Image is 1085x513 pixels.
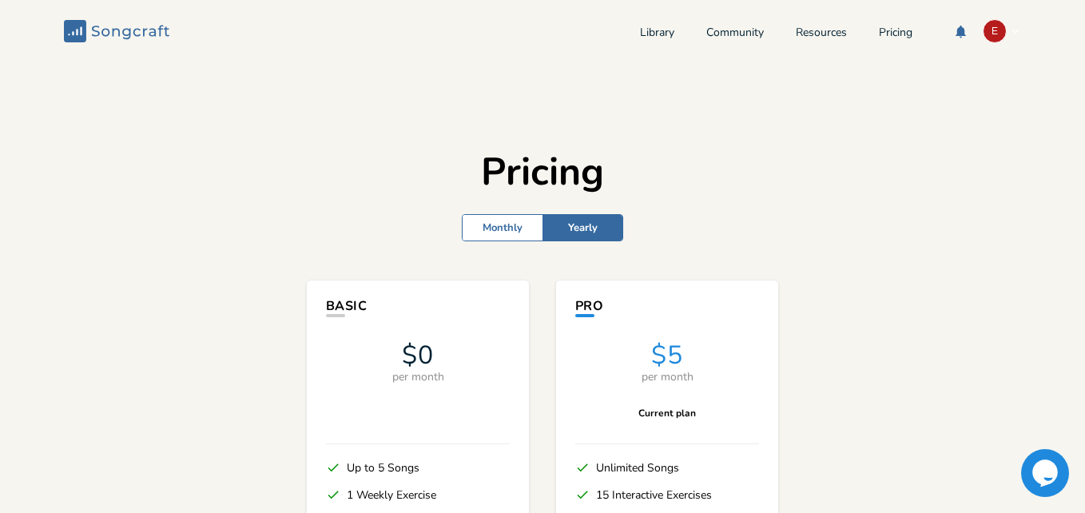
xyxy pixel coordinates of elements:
button: E [983,19,1021,43]
a: Library [640,27,674,41]
div: 1 Weekly Exercise [347,489,436,501]
div: Current plan [638,399,696,427]
div: ECMcCready [983,19,1007,43]
div: per month [392,372,444,383]
div: 15 Interactive Exercises [596,489,712,501]
a: Pricing [879,27,912,41]
div: Yearly [542,215,622,241]
div: Pro [575,300,759,312]
div: Basic [326,300,510,312]
a: Community [706,27,764,41]
div: Up to 5 Songs [347,462,419,474]
div: Unlimited Songs [596,462,679,474]
div: $5 [651,343,683,368]
div: Monthly [463,215,542,241]
a: Resources [796,27,847,41]
div: per month [642,372,694,383]
div: $0 [402,343,434,368]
